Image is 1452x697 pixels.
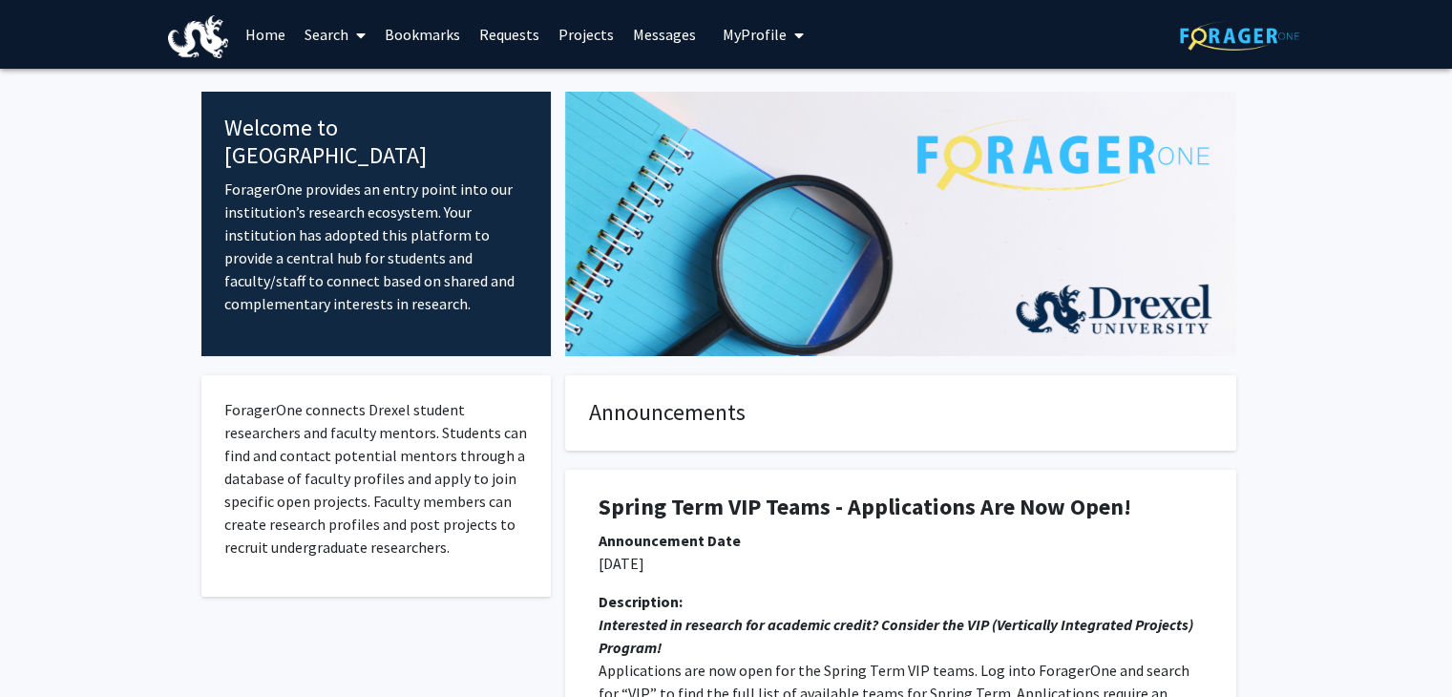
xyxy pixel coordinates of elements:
a: Requests [470,1,549,68]
h1: Spring Term VIP Teams - Applications Are Now Open! [599,494,1203,521]
a: Messages [623,1,705,68]
a: Bookmarks [375,1,470,68]
em: Interested in research for academic credit? Consider the VIP (Vertically Integrated Projects) Pro... [599,615,1196,657]
h4: Welcome to [GEOGRAPHIC_DATA] [224,115,529,170]
a: Projects [549,1,623,68]
iframe: Chat [14,611,81,683]
a: Home [236,1,295,68]
p: ForagerOne connects Drexel student researchers and faculty mentors. Students can find and contact... [224,398,529,559]
h4: Announcements [589,399,1212,427]
div: Announcement Date [599,529,1203,552]
img: Drexel University Logo [168,15,229,58]
a: Search [295,1,375,68]
span: My Profile [723,25,787,44]
div: Description: [599,590,1203,613]
img: Cover Image [565,92,1236,356]
p: [DATE] [599,552,1203,575]
img: ForagerOne Logo [1180,21,1299,51]
p: ForagerOne provides an entry point into our institution’s research ecosystem. Your institution ha... [224,178,529,315]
